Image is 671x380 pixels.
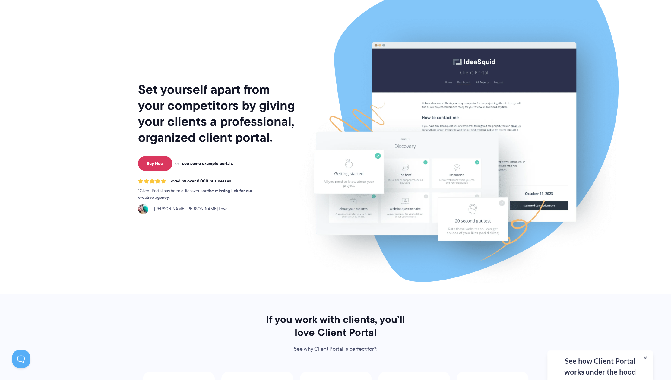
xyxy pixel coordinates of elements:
span: Loved by over 8,000 businesses [169,179,231,184]
a: see some example portals [182,161,233,166]
a: Buy Now [138,156,172,171]
span: or [175,161,179,166]
p: See why Client Portal is perfect for*: [258,345,413,354]
p: Client Portal has been a lifesaver and . [138,188,265,201]
strong: the missing link for our creative agency [138,187,252,201]
h1: Set yourself apart from your competitors by giving your clients a professional, organized client ... [138,81,296,145]
span: [PERSON_NAME] [PERSON_NAME] Love [151,206,228,212]
iframe: Toggle Customer Support [12,350,30,368]
h2: If you work with clients, you’ll love Client Portal [258,313,413,339]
